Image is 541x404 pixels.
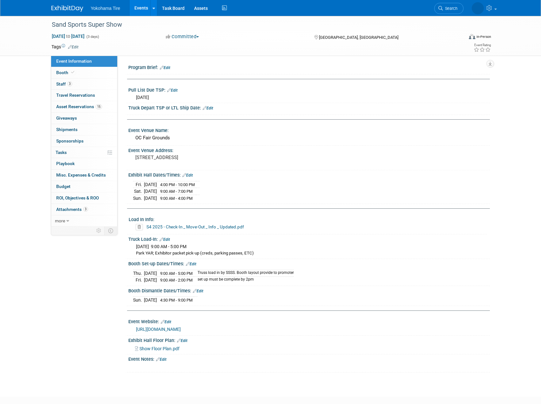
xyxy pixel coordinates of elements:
a: Edit [182,173,193,178]
div: Event Venue Name: [128,126,490,134]
i: Booth reservation complete [71,71,74,74]
div: Park YAR; Exhibitor packet pick-up (creds, parking passes, ETC) [136,250,485,256]
td: Truss load in by SSSS. Booth layout provide to promoter [194,270,294,277]
td: [DATE] [144,195,157,201]
div: Booth Set-up Dates/Times: [128,259,490,267]
a: Budget [51,181,117,192]
div: In-Person [476,34,491,39]
span: 9:00 AM - 4:00 PM [160,196,193,201]
span: Playbook [56,161,75,166]
span: Sponsorships [56,138,84,143]
a: Sponsorships [51,136,117,147]
a: Edit [177,338,187,343]
span: (3 days) [86,35,99,39]
a: Shipments [51,124,117,135]
a: Edit [68,45,78,49]
a: Search [434,3,463,14]
a: Edit [203,106,213,110]
span: Giveaways [56,115,77,121]
td: Thu. [133,270,144,277]
a: Edit [159,237,170,242]
a: Edit [161,320,171,324]
td: Sun. [133,297,144,303]
a: Edit [167,88,178,93]
span: Shipments [56,127,78,132]
td: [DATE] [144,297,157,303]
span: Attachments [56,207,88,212]
button: Committed [164,33,201,40]
a: Asset Reservations15 [51,101,117,112]
a: Edit [160,66,170,70]
a: Edit [186,262,196,266]
a: Staff3 [51,79,117,90]
span: Misc. Expenses & Credits [56,172,106,178]
a: Booth [51,67,117,78]
span: Asset Reservations [56,104,102,109]
div: Event Website: [128,317,490,325]
span: to [65,34,71,39]
span: [DATE] [DATE] [51,33,85,39]
span: 9:00 AM - 2:00 PM [160,278,193,282]
span: [DATE] [136,95,149,100]
div: Load In Info: [129,215,487,223]
div: Event Rating [474,44,491,47]
span: ROI, Objectives & ROO [56,195,99,200]
td: [DATE] [144,188,157,195]
img: GEOFF DUNIVIN [472,2,484,14]
td: Sun. [133,195,144,201]
td: [DATE] [144,270,157,277]
td: Personalize Event Tab Strip [93,226,105,235]
span: 9:00 AM - 5:00 PM [160,271,193,276]
td: [DATE] [144,277,157,283]
a: Travel Reservations [51,90,117,101]
a: Show Floor Plan.pdf [135,346,179,351]
a: [URL][DOMAIN_NAME] [136,327,181,332]
div: Program Brief: [128,63,490,71]
span: Staff [56,81,72,87]
td: set up must be complete by 2pm [194,277,294,283]
div: Pull List Due TSP: [128,85,490,94]
a: Attachments3 [51,204,117,215]
div: OC Fair Grounds [133,133,485,143]
a: Edit [193,289,203,293]
td: Tags [51,44,78,50]
span: 9:00 AM - 7:00 PM [160,189,193,194]
div: Booth Dismantle Dates/Times: [128,286,490,294]
span: Budget [56,184,71,189]
div: Event Format [426,33,491,43]
div: Event Venue Address: [128,146,490,154]
a: Tasks [51,147,117,158]
img: Format-Inperson.png [469,34,475,39]
span: 4:00 PM - 10:00 PM [160,182,195,187]
span: Search [443,6,457,11]
a: Misc. Expenses & Credits [51,170,117,181]
div: Event Notes: [128,354,490,363]
a: Giveaways [51,113,117,124]
a: ROI, Objectives & ROO [51,192,117,204]
span: Travel Reservations [56,93,95,98]
span: 4:30 PM - 9:00 PM [160,298,193,303]
span: Event Information [56,59,92,64]
div: Sand Sports Super Show [50,19,454,31]
td: [DATE] [144,181,157,188]
div: Exhibit Hall Dates/Times: [128,170,490,178]
span: more [55,218,65,223]
a: Edit [156,357,166,362]
div: Exhibit Hall Floor Plan: [128,336,490,344]
span: 3 [67,81,72,86]
span: 15 [96,104,102,109]
span: [DATE] 9:00 AM - 5:00 PM [136,244,186,249]
div: Truck Load-In: [128,234,490,243]
span: Yokohama Tire [91,6,120,11]
td: Toggle Event Tabs [104,226,117,235]
span: Show Floor Plan.pdf [139,346,179,351]
a: S4 2025 - Check-In _ Move-Out _ Info _ Updated.pdf [146,224,244,229]
a: Event Information [51,56,117,67]
img: ExhibitDay [51,5,83,12]
pre: [STREET_ADDRESS] [135,155,272,160]
span: 3 [83,207,88,212]
td: Fri. [133,277,144,283]
td: Fri. [133,181,144,188]
span: Tasks [56,150,67,155]
td: Sat. [133,188,144,195]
